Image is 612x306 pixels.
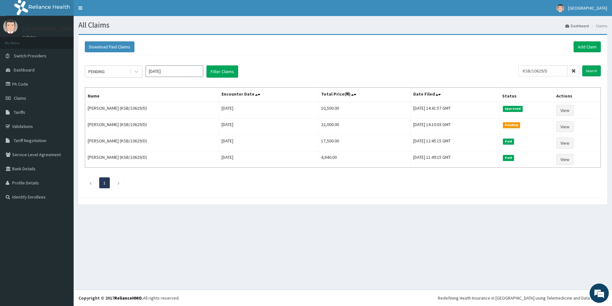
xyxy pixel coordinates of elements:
td: 22,000.00 [318,119,411,135]
td: [PERSON_NAME] (KSB/10629/D) [85,119,219,135]
td: [PERSON_NAME] (KSB/10629/D) [85,135,219,151]
a: View [556,105,574,116]
strong: Copyright © 2017 . [78,295,143,301]
th: Name [85,88,219,102]
td: [DATE] [219,119,318,135]
td: [DATE] 12:45:15 GMT [411,135,500,151]
span: Paid [503,155,514,161]
span: Pending [503,122,520,128]
li: Claims [590,23,607,29]
th: Date Filed [411,88,500,102]
button: Download Paid Claims [85,41,134,52]
input: Search by HMO ID [519,65,568,76]
span: [GEOGRAPHIC_DATA] [568,5,607,11]
td: 4,640.00 [318,151,411,168]
input: Select Month and Year [146,65,203,77]
td: 10,500.00 [318,102,411,119]
a: Previous page [89,180,92,186]
div: Redefining Heath Insurance in [GEOGRAPHIC_DATA] using Telemedicine and Data Science! [438,295,607,301]
td: [DATE] [219,102,318,119]
input: Search [582,65,601,76]
h1: All Claims [78,21,607,29]
img: User Image [556,4,564,12]
span: Dashboard [14,67,35,73]
a: RelianceHMO [114,295,142,301]
span: Approved [503,106,523,112]
span: Tariffs [14,109,25,115]
th: Encounter Date [219,88,318,102]
a: Next page [117,180,120,186]
th: Status [499,88,553,102]
footer: All rights reserved. [74,290,612,306]
th: Total Price(₦) [318,88,411,102]
a: View [556,154,574,165]
th: Actions [553,88,600,102]
td: [DATE] 14:10:03 GMT [411,119,500,135]
span: Paid [503,139,514,144]
a: Page 1 is your current page [103,180,106,186]
td: [DATE] [219,135,318,151]
td: 17,500.00 [318,135,411,151]
div: PENDING [88,68,105,75]
span: Switch Providers [14,53,46,59]
td: [DATE] 11:49:15 GMT [411,151,500,168]
p: [GEOGRAPHIC_DATA] [22,26,75,32]
button: Filter Claims [206,65,238,78]
a: Dashboard [565,23,589,29]
a: Add Claim [574,41,601,52]
td: [PERSON_NAME] (KSB/10629/D) [85,151,219,168]
a: Online [22,35,38,39]
td: [DATE] [219,151,318,168]
a: View [556,121,574,132]
span: Claims [14,95,26,101]
img: User Image [3,19,18,34]
td: [PERSON_NAME] (KSB/10629/D) [85,102,219,119]
td: [DATE] 14:41:57 GMT [411,102,500,119]
a: View [556,138,574,149]
span: Tariff Negotiation [14,138,46,143]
